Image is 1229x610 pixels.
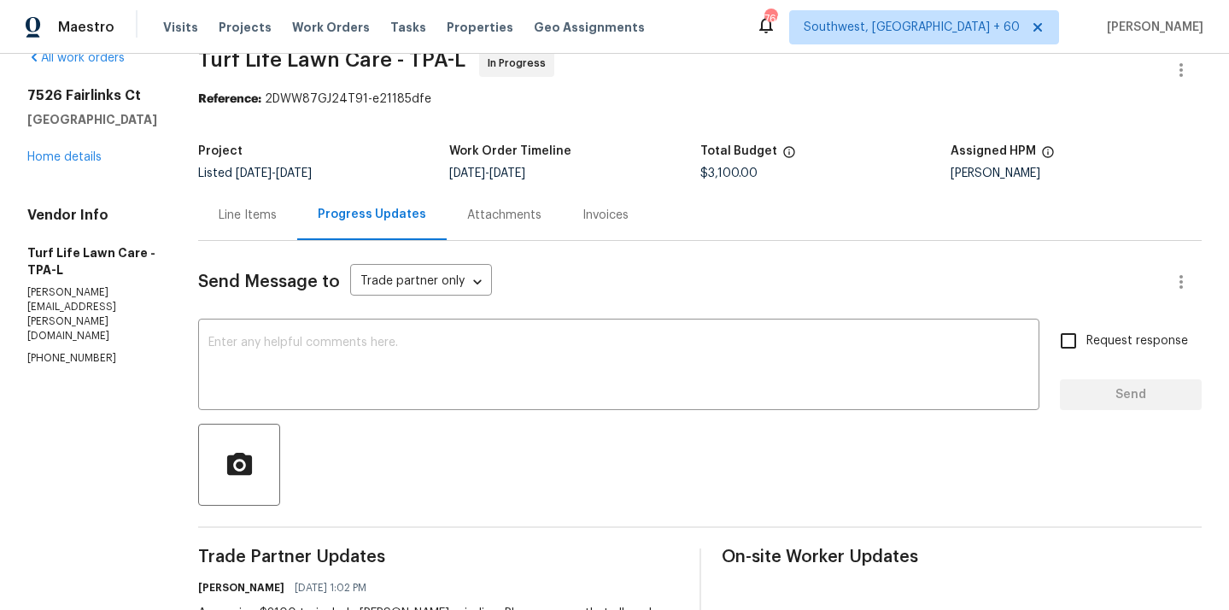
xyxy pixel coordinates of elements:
[292,19,370,36] span: Work Orders
[58,19,114,36] span: Maestro
[722,548,1203,566] span: On-site Worker Updates
[1086,332,1188,350] span: Request response
[27,351,157,366] p: [PHONE_NUMBER]
[467,207,541,224] div: Attachments
[236,167,272,179] span: [DATE]
[198,145,243,157] h5: Project
[764,10,776,27] div: 766
[198,93,261,105] b: Reference:
[449,145,571,157] h5: Work Order Timeline
[198,548,679,566] span: Trade Partner Updates
[489,167,525,179] span: [DATE]
[219,207,277,224] div: Line Items
[236,167,312,179] span: -
[449,167,485,179] span: [DATE]
[449,167,525,179] span: -
[700,145,777,157] h5: Total Budget
[27,151,102,163] a: Home details
[27,52,125,64] a: All work orders
[350,268,492,296] div: Trade partner only
[163,19,198,36] span: Visits
[951,167,1202,179] div: [PERSON_NAME]
[582,207,629,224] div: Invoices
[27,285,157,344] p: [PERSON_NAME][EMAIL_ADDRESS][PERSON_NAME][DOMAIN_NAME]
[700,167,758,179] span: $3,100.00
[198,273,340,290] span: Send Message to
[219,19,272,36] span: Projects
[276,167,312,179] span: [DATE]
[804,19,1020,36] span: Southwest, [GEOGRAPHIC_DATA] + 60
[1100,19,1203,36] span: [PERSON_NAME]
[534,19,645,36] span: Geo Assignments
[1041,145,1055,167] span: The hpm assigned to this work order.
[198,91,1202,108] div: 2DWW87GJ24T91-e21185dfe
[27,244,157,279] h5: Turf Life Lawn Care - TPA-L
[447,19,513,36] span: Properties
[27,111,157,128] h5: [GEOGRAPHIC_DATA]
[27,207,157,224] h4: Vendor Info
[488,55,553,72] span: In Progress
[390,21,426,33] span: Tasks
[198,579,284,596] h6: [PERSON_NAME]
[198,167,312,179] span: Listed
[318,206,426,223] div: Progress Updates
[782,145,796,167] span: The total cost of line items that have been proposed by Opendoor. This sum includes line items th...
[295,579,366,596] span: [DATE] 1:02 PM
[27,87,157,104] h2: 7526 Fairlinks Ct
[198,50,465,70] span: Turf Life Lawn Care - TPA-L
[951,145,1036,157] h5: Assigned HPM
